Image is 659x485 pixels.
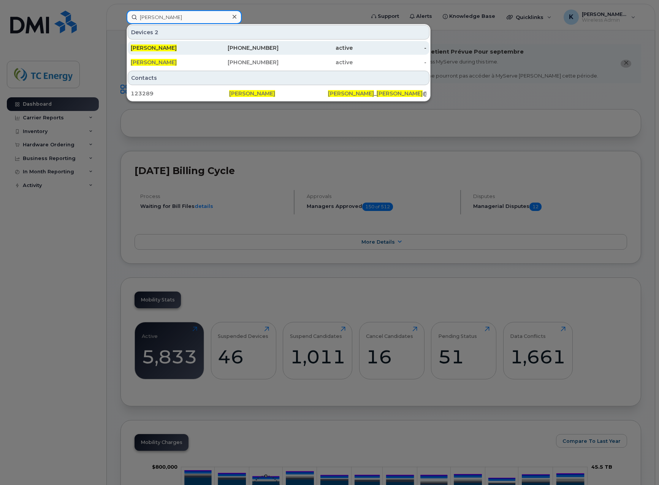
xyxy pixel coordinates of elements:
[128,71,429,85] div: Contacts
[205,44,279,52] div: [PHONE_NUMBER]
[328,90,374,97] span: [PERSON_NAME]
[279,59,353,66] div: active
[279,44,353,52] div: active
[131,90,229,97] div: 123289
[353,59,427,66] div: -
[128,87,429,100] a: 123289[PERSON_NAME][PERSON_NAME]_[PERSON_NAME]@[DOMAIN_NAME]
[377,90,423,97] span: [PERSON_NAME]
[626,452,653,479] iframe: Messenger Launcher
[131,59,177,66] span: [PERSON_NAME]
[128,55,429,69] a: [PERSON_NAME][PHONE_NUMBER]active-
[155,29,158,36] span: 2
[128,41,429,55] a: [PERSON_NAME][PHONE_NUMBER]active-
[205,59,279,66] div: [PHONE_NUMBER]
[353,44,427,52] div: -
[229,90,275,97] span: [PERSON_NAME]
[131,44,177,51] span: [PERSON_NAME]
[128,25,429,40] div: Devices
[328,90,426,97] div: _ @[DOMAIN_NAME]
